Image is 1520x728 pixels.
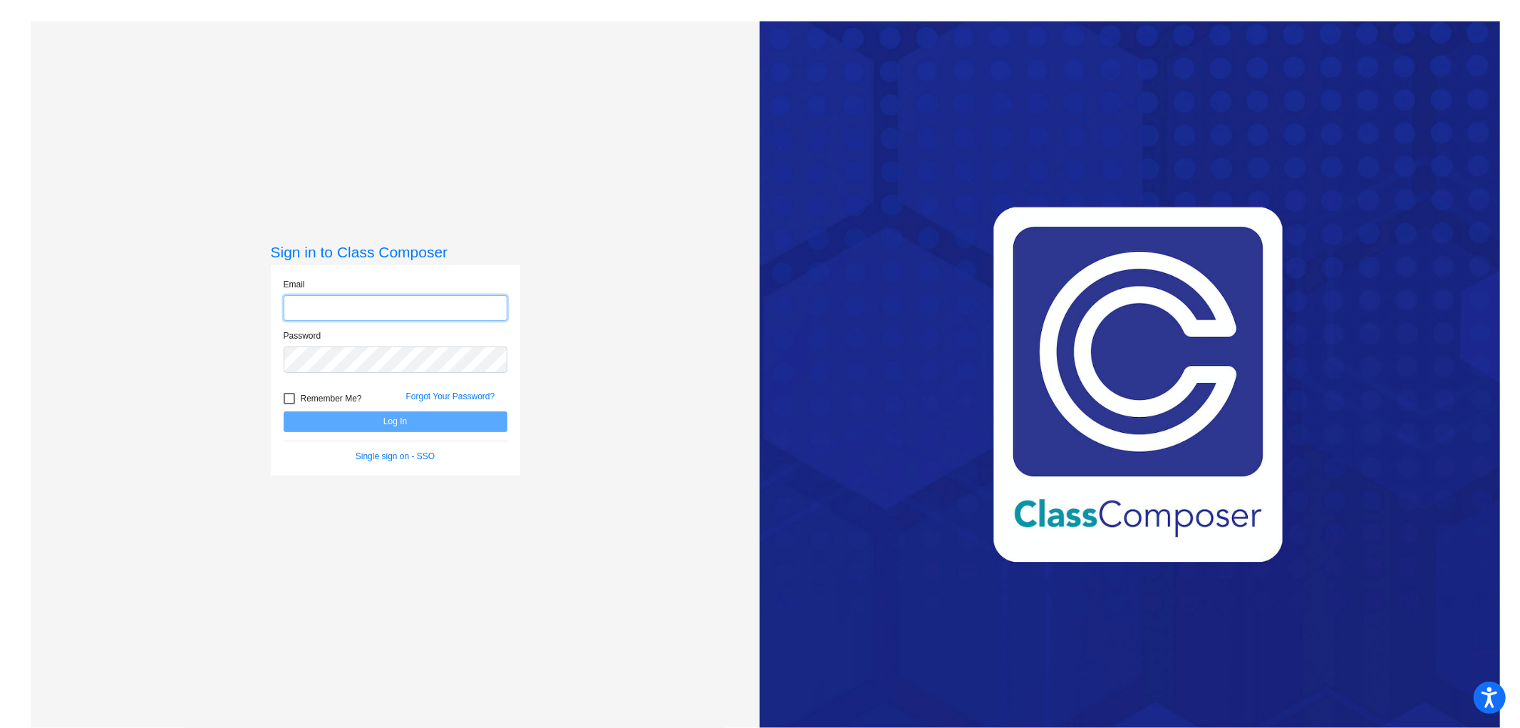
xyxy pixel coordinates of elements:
label: Password [284,329,321,342]
span: Remember Me? [301,390,362,407]
button: Log In [284,411,507,432]
a: Single sign on - SSO [356,451,435,461]
a: Forgot Your Password? [406,391,495,401]
h3: Sign in to Class Composer [271,243,520,261]
label: Email [284,278,305,291]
